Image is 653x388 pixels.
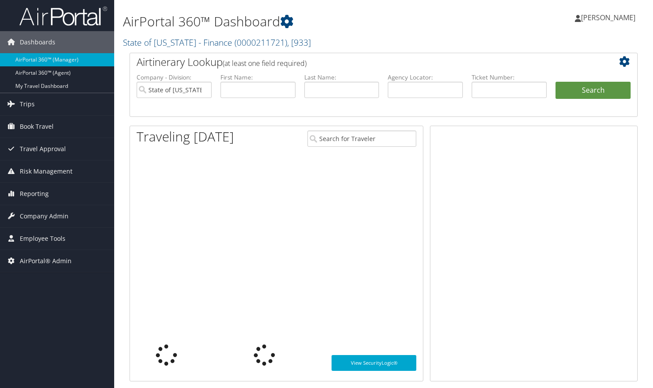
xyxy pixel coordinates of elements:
label: Agency Locator: [388,73,463,82]
label: Ticket Number: [472,73,547,82]
label: First Name: [220,73,296,82]
span: Employee Tools [20,228,65,250]
span: Reporting [20,183,49,205]
span: Trips [20,93,35,115]
span: [PERSON_NAME] [581,13,635,22]
span: , [ 933 ] [287,36,311,48]
a: [PERSON_NAME] [575,4,644,31]
span: Book Travel [20,116,54,138]
span: Company Admin [20,205,69,227]
a: State of [US_STATE] - Finance [123,36,311,48]
h2: Airtinerary Lookup [137,54,588,69]
span: AirPortal® Admin [20,250,72,272]
a: View SecurityLogic® [332,355,416,371]
span: Travel Approval [20,138,66,160]
span: Risk Management [20,160,72,182]
h1: Traveling [DATE] [137,127,234,146]
label: Last Name: [304,73,379,82]
span: ( 0000211721 ) [235,36,287,48]
button: Search [556,82,631,99]
h1: AirPortal 360™ Dashboard [123,12,470,31]
label: Company - Division: [137,73,212,82]
span: Dashboards [20,31,55,53]
span: (at least one field required) [223,58,307,68]
img: airportal-logo.png [19,6,107,26]
input: Search for Traveler [307,131,416,147]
